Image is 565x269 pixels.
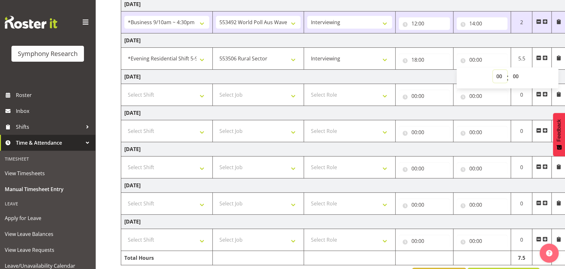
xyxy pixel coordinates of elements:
[511,120,532,142] td: 0
[2,197,94,210] div: Leave
[457,53,508,66] input: Click to select...
[121,251,213,265] td: Total Hours
[2,165,94,181] a: View Timesheets
[457,17,508,30] input: Click to select...
[399,90,450,102] input: Click to select...
[399,17,450,30] input: Click to select...
[5,16,57,29] img: Rosterit website logo
[16,138,83,148] span: Time & Attendance
[399,198,450,211] input: Click to select...
[506,70,508,86] span: :
[399,126,450,139] input: Click to select...
[457,198,508,211] input: Click to select...
[511,193,532,215] td: 0
[457,126,508,139] input: Click to select...
[457,162,508,175] input: Click to select...
[457,90,508,102] input: Click to select...
[2,152,94,165] div: Timesheet
[18,49,78,59] div: Symphony Research
[511,251,532,265] td: 7.5
[5,213,91,223] span: Apply for Leave
[5,169,91,178] span: View Timesheets
[16,90,92,100] span: Roster
[511,84,532,106] td: 0
[511,156,532,178] td: 0
[399,53,450,66] input: Click to select...
[2,242,94,258] a: View Leave Requests
[16,106,92,116] span: Inbox
[553,113,565,156] button: Feedback - Show survey
[511,229,532,251] td: 0
[5,184,91,194] span: Manual Timesheet Entry
[2,210,94,226] a: Apply for Leave
[2,181,94,197] a: Manual Timesheet Entry
[546,250,552,256] img: help-xxl-2.png
[16,122,83,132] span: Shifts
[399,235,450,247] input: Click to select...
[556,119,562,141] span: Feedback
[399,162,450,175] input: Click to select...
[511,11,532,33] td: 2
[5,229,91,239] span: View Leave Balances
[2,226,94,242] a: View Leave Balances
[5,245,91,255] span: View Leave Requests
[457,235,508,247] input: Click to select...
[511,48,532,70] td: 5.5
